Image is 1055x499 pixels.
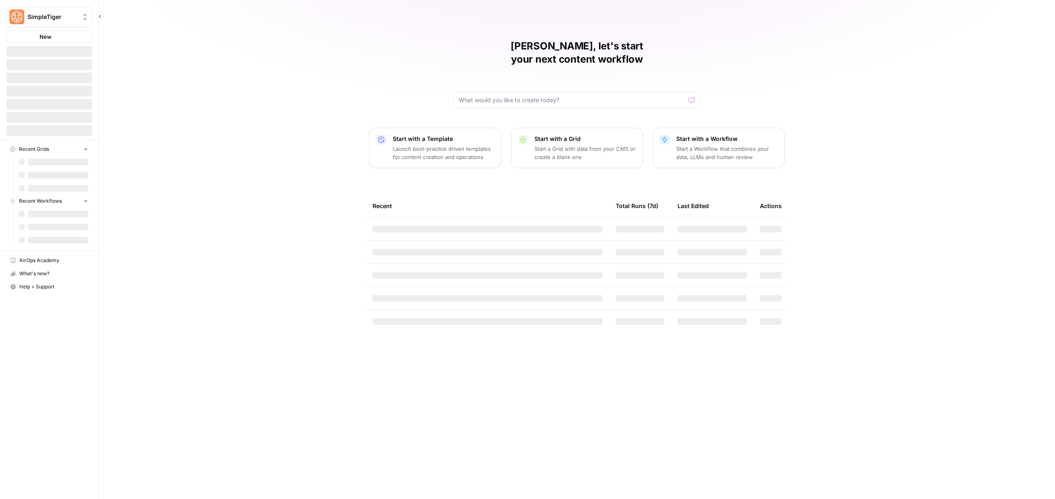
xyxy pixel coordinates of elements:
[616,194,658,217] div: Total Runs (7d)
[7,267,91,280] div: What's new?
[40,33,52,41] span: New
[511,128,643,168] button: Start with a GridStart a Grid with data from your CMS or create a blank one
[7,254,92,267] a: AirOps Academy
[7,7,92,27] button: Workspace: SimpleTiger
[373,194,603,217] div: Recent
[7,30,92,43] button: New
[653,128,785,168] button: Start with a WorkflowStart a Workflow that combines your data, LLMs and human review
[369,128,501,168] button: Start with a TemplateLaunch best-practice driven templates for content creation and operations
[453,40,701,66] h1: [PERSON_NAME], let's start your next content workflow
[9,9,24,24] img: SimpleTiger Logo
[535,135,636,143] p: Start with a Grid
[28,13,77,21] span: SimpleTiger
[7,195,92,207] button: Recent Workflows
[7,143,92,155] button: Recent Grids
[459,96,685,104] input: What would you like to create today?
[676,145,778,161] p: Start a Workflow that combines your data, LLMs and human review
[19,283,88,290] span: Help + Support
[7,280,92,293] button: Help + Support
[393,135,494,143] p: Start with a Template
[535,145,636,161] p: Start a Grid with data from your CMS or create a blank one
[7,267,92,280] button: What's new?
[19,257,88,264] span: AirOps Academy
[19,145,49,153] span: Recent Grids
[760,194,782,217] div: Actions
[678,194,709,217] div: Last Edited
[676,135,778,143] p: Start with a Workflow
[19,197,62,205] span: Recent Workflows
[393,145,494,161] p: Launch best-practice driven templates for content creation and operations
